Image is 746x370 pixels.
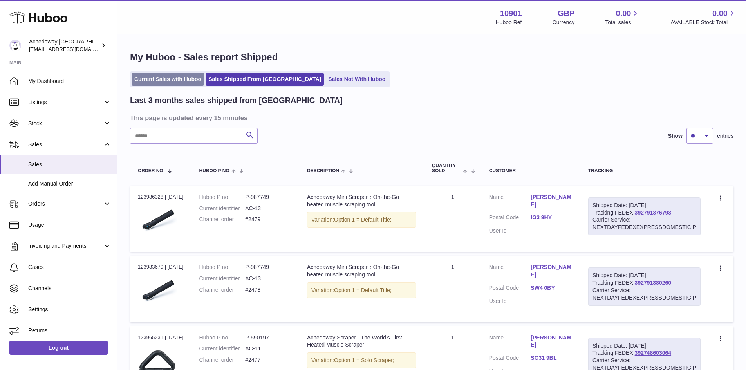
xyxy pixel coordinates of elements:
dt: Postal Code [489,354,531,364]
span: [EMAIL_ADDRESS][DOMAIN_NAME] [29,46,115,52]
a: IG3 9HY [531,214,573,221]
span: My Dashboard [28,78,111,85]
span: entries [717,132,733,140]
div: 123986328 | [DATE] [138,193,184,200]
div: Achedaway Mini Scraper：On-the-Go heated muscle scraping tool [307,193,416,208]
div: Shipped Date: [DATE] [592,202,696,209]
a: 392791376793 [635,209,671,216]
div: Tracking [588,168,701,173]
span: Settings [28,306,111,313]
dd: P-987749 [245,193,291,201]
a: Sales Shipped From [GEOGRAPHIC_DATA] [206,73,324,86]
div: Currency [553,19,575,26]
div: Tracking FEDEX: [588,267,701,306]
td: 1 [424,256,481,322]
dd: #2478 [245,286,291,294]
dt: Name [489,334,531,351]
span: Listings [28,99,103,106]
a: [PERSON_NAME] [531,334,573,349]
div: Shipped Date: [DATE] [592,342,696,350]
dt: Huboo P no [199,193,246,201]
span: Sales [28,161,111,168]
dt: Postal Code [489,214,531,223]
dd: AC-13 [245,275,291,282]
strong: GBP [558,8,574,19]
td: 1 [424,186,481,252]
a: 392791380260 [635,280,671,286]
a: Sales Not With Huboo [325,73,388,86]
span: Add Manual Order [28,180,111,188]
span: Channels [28,285,111,292]
dt: Postal Code [489,284,531,294]
div: Achedaway Mini Scraper：On-the-Go heated muscle scraping tool [307,264,416,278]
dt: Channel order [199,216,246,223]
h3: This page is updated every 15 minutes [130,114,732,122]
div: Variation: [307,352,416,368]
span: Option 1 = Default Title; [334,287,392,293]
dt: Current identifier [199,275,246,282]
span: Stock [28,120,103,127]
div: Variation: [307,212,416,228]
dt: Huboo P no [199,264,246,271]
span: Option 1 = Solo Scraper; [334,357,394,363]
dd: #2477 [245,356,291,364]
div: Huboo Ref [496,19,522,26]
div: Carrier Service: NEXTDAYFEDEXEXPRESSDOMESTICIP [592,287,696,301]
span: Total sales [605,19,640,26]
span: Usage [28,221,111,229]
img: musclescraper_750x_c42b3404-e4d5-48e3-b3b1-8be745232369.png [138,203,177,242]
div: Customer [489,168,573,173]
img: admin@newpb.co.uk [9,40,21,51]
a: SO31 9BL [531,354,573,362]
div: Achedaway [GEOGRAPHIC_DATA] [29,38,99,53]
div: Tracking FEDEX: [588,197,701,236]
span: Order No [138,168,163,173]
dd: #2479 [245,216,291,223]
dd: P-987749 [245,264,291,271]
span: Huboo P no [199,168,229,173]
dt: User Id [489,227,531,235]
span: Quantity Sold [432,163,461,173]
dt: Channel order [199,356,246,364]
span: 0.00 [712,8,728,19]
span: Invoicing and Payments [28,242,103,250]
div: Achedaway Scraper - The World’s First Heated Muscle Scraper [307,334,416,349]
div: 123965231 | [DATE] [138,334,184,341]
dt: User Id [489,298,531,305]
dt: Huboo P no [199,334,246,341]
div: Variation: [307,282,416,298]
div: Carrier Service: NEXTDAYFEDEXEXPRESSDOMESTICIP [592,216,696,231]
dd: AC-11 [245,345,291,352]
label: Show [668,132,683,140]
img: musclescraper_750x_c42b3404-e4d5-48e3-b3b1-8be745232369.png [138,273,177,312]
span: Returns [28,327,111,334]
span: Orders [28,200,103,208]
a: Log out [9,341,108,355]
strong: 10901 [500,8,522,19]
span: Sales [28,141,103,148]
dt: Current identifier [199,345,246,352]
a: SW4 0BY [531,284,573,292]
a: [PERSON_NAME] [531,193,573,208]
div: Shipped Date: [DATE] [592,272,696,279]
h2: Last 3 months sales shipped from [GEOGRAPHIC_DATA] [130,95,343,106]
a: Current Sales with Huboo [132,73,204,86]
dd: P-590197 [245,334,291,341]
dt: Name [489,264,531,280]
dt: Channel order [199,286,246,294]
h1: My Huboo - Sales report Shipped [130,51,733,63]
a: 392748603064 [635,350,671,356]
span: 0.00 [616,8,631,19]
a: [PERSON_NAME] [531,264,573,278]
a: 0.00 Total sales [605,8,640,26]
dt: Current identifier [199,205,246,212]
span: Option 1 = Default Title; [334,217,392,223]
span: AVAILABLE Stock Total [670,19,737,26]
div: 123983679 | [DATE] [138,264,184,271]
dd: AC-13 [245,205,291,212]
dt: Name [489,193,531,210]
span: Description [307,168,339,173]
span: Cases [28,264,111,271]
a: 0.00 AVAILABLE Stock Total [670,8,737,26]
